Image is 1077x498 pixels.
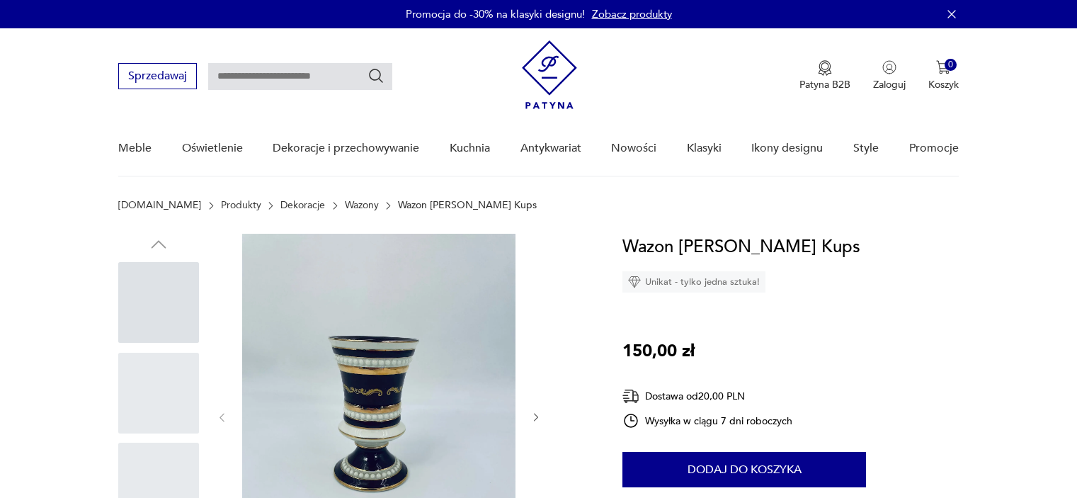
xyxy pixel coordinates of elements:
[853,121,879,176] a: Style
[799,78,850,91] p: Patyna B2B
[592,7,672,21] a: Zobacz produkty
[611,121,656,176] a: Nowości
[398,200,537,211] p: Wazon [PERSON_NAME] Kups
[273,121,419,176] a: Dekoracje i przechowywanie
[873,60,906,91] button: Zaloguj
[799,60,850,91] a: Ikona medaluPatyna B2B
[882,60,896,74] img: Ikonka użytkownika
[622,387,639,405] img: Ikona dostawy
[118,121,152,176] a: Meble
[928,60,959,91] button: 0Koszyk
[945,59,957,71] div: 0
[622,412,792,429] div: Wysyłka w ciągu 7 dni roboczych
[367,67,384,84] button: Szukaj
[799,60,850,91] button: Patyna B2B
[909,121,959,176] a: Promocje
[182,121,243,176] a: Oświetlenie
[622,387,792,405] div: Dostawa od 20,00 PLN
[118,63,197,89] button: Sprzedawaj
[520,121,581,176] a: Antykwariat
[751,121,823,176] a: Ikony designu
[118,72,197,82] a: Sprzedawaj
[118,200,201,211] a: [DOMAIN_NAME]
[628,276,641,288] img: Ikona diamentu
[622,338,695,365] p: 150,00 zł
[873,78,906,91] p: Zaloguj
[522,40,577,109] img: Patyna - sklep z meblami i dekoracjami vintage
[928,78,959,91] p: Koszyk
[622,452,866,487] button: Dodaj do koszyka
[450,121,490,176] a: Kuchnia
[687,121,722,176] a: Klasyki
[345,200,379,211] a: Wazony
[221,200,261,211] a: Produkty
[622,234,860,261] h1: Wazon [PERSON_NAME] Kups
[406,7,585,21] p: Promocja do -30% na klasyki designu!
[280,200,325,211] a: Dekoracje
[622,271,765,293] div: Unikat - tylko jedna sztuka!
[936,60,950,74] img: Ikona koszyka
[818,60,832,76] img: Ikona medalu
